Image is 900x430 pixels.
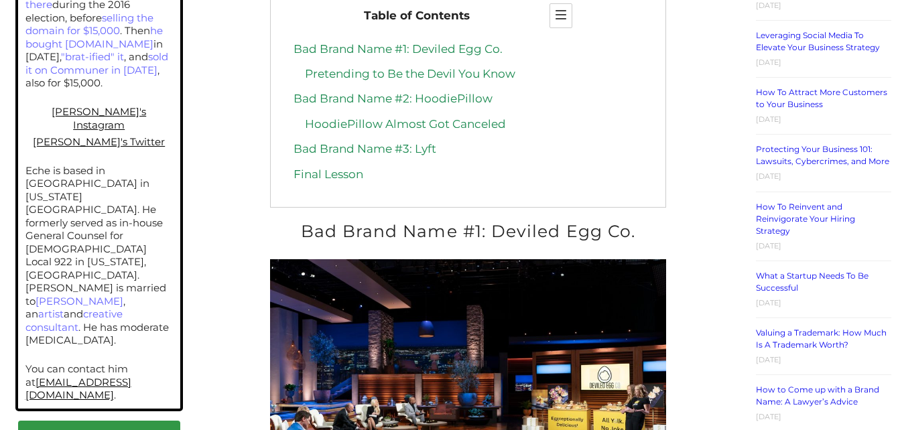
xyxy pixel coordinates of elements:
[25,307,123,334] a: creative consultant
[52,105,146,131] a: [PERSON_NAME]'s Instagram
[756,87,887,109] a: How To Attract More Customers to Your Business
[305,117,506,131] a: HoodiePillow Almost Got Canceled
[364,6,470,25] span: Table of Contents
[756,202,855,236] a: How To Reinvent and Reinvigorate Your Hiring Strategy
[756,58,781,67] time: [DATE]
[756,328,887,350] a: Valuing a Trademark: How Much Is A Trademark Worth?
[756,241,781,250] time: [DATE]
[294,167,363,181] a: Final Lesson
[25,164,173,347] p: Eche is based in [GEOGRAPHIC_DATA] in [US_STATE][GEOGRAPHIC_DATA]. He formerly served as in-house...
[25,362,173,402] p: You can contact him at .
[25,50,168,76] a: sold it on Communer in [DATE]
[25,24,163,50] a: he bought [DOMAIN_NAME]
[756,271,869,293] a: What a Startup Needs To Be Successful
[36,295,123,307] a: [PERSON_NAME]
[61,50,124,63] a: "brat-ified" it
[270,220,666,243] h2: Bad Brand Name #1: Deviled Egg Co.
[294,142,436,155] a: Bad Brand Name #3: Lyft
[38,307,64,320] a: artist
[756,298,781,307] time: [DATE]
[756,144,889,166] a: Protecting Your Business 101: Lawsuits, Cybercrimes, and More
[756,355,781,364] time: [DATE]
[25,376,131,402] a: [EMAIL_ADDRESS][DOMAIN_NAME]
[33,135,165,148] a: [PERSON_NAME]'s Twitter
[756,30,880,52] a: Leveraging Social Media To Elevate Your Business Strategy
[756,412,781,421] time: [DATE]
[756,171,781,181] time: [DATE]
[294,92,493,105] a: Bad Brand Name #2: HoodiePillow
[305,67,515,80] a: Pretending to Be the Devil You Know
[756,115,781,124] time: [DATE]
[756,1,781,10] time: [DATE]
[756,384,879,407] a: How to Come up with a Brand Name: A Lawyer’s Advice
[25,11,153,38] a: selling the domain for $15,000
[294,42,503,56] a: Bad Brand Name #1: Deviled Egg Co.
